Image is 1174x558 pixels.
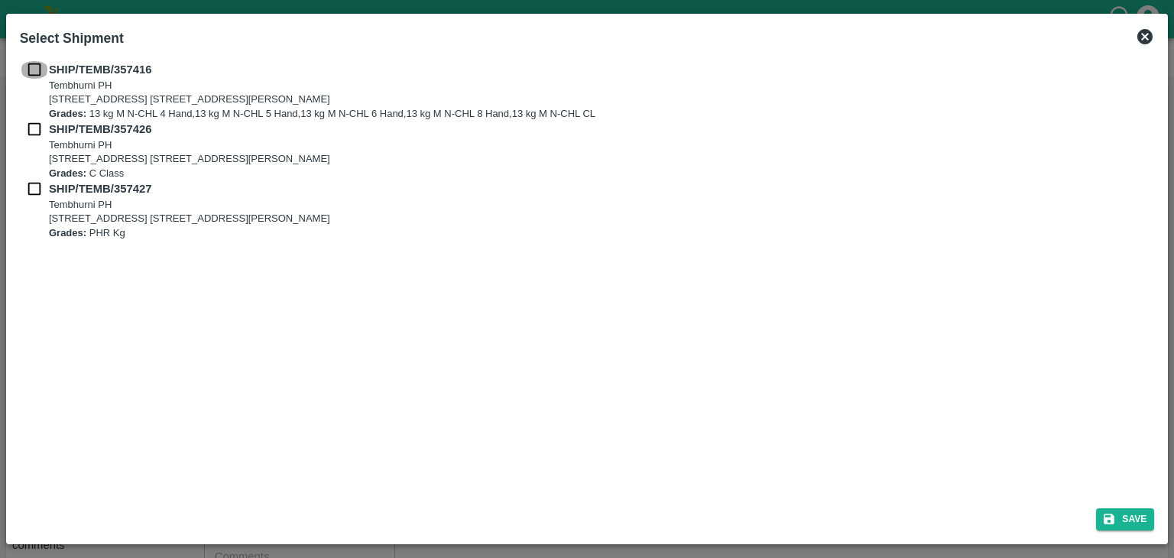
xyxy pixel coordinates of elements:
b: SHIP/TEMB/357416 [49,63,151,76]
b: Grades: [49,167,86,179]
p: [STREET_ADDRESS] [STREET_ADDRESS][PERSON_NAME] [49,152,330,167]
p: Tembhurni PH [49,198,330,212]
b: Grades: [49,108,86,119]
p: 13 kg M N-CHL 4 Hand,13 kg M N-CHL 5 Hand,13 kg M N-CHL 6 Hand,13 kg M N-CHL 8 Hand,13 kg M N-CHL CL [49,107,595,122]
b: Select Shipment [20,31,124,46]
b: Grades: [49,227,86,238]
p: Tembhurni PH [49,79,595,93]
p: [STREET_ADDRESS] [STREET_ADDRESS][PERSON_NAME] [49,212,330,226]
p: C Class [49,167,330,181]
b: SHIP/TEMB/357426 [49,123,151,135]
p: [STREET_ADDRESS] [STREET_ADDRESS][PERSON_NAME] [49,92,595,107]
p: Tembhurni PH [49,138,330,153]
button: Save [1096,508,1154,530]
b: SHIP/TEMB/357427 [49,183,151,195]
p: PHR Kg [49,226,330,241]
